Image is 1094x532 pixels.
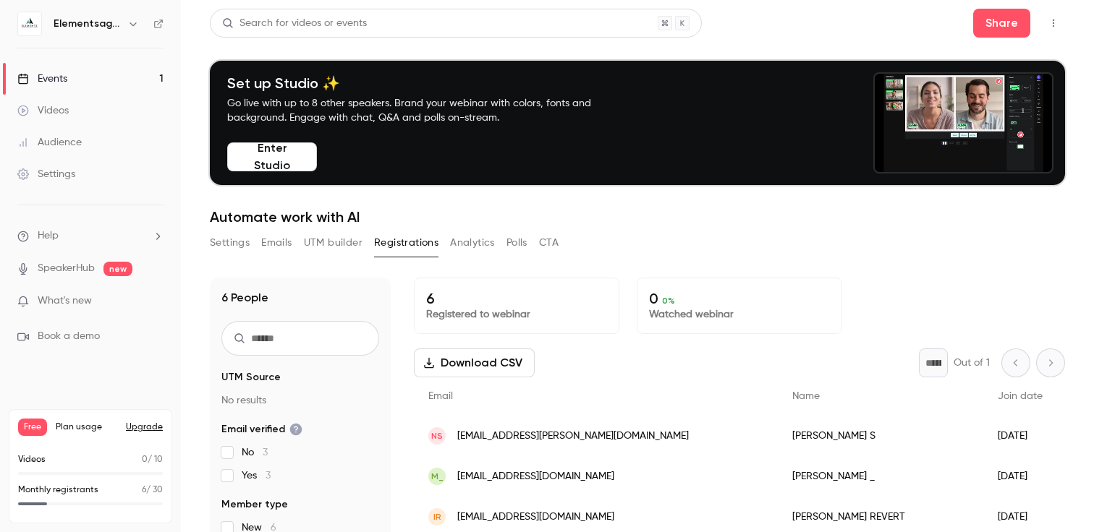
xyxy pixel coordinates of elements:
span: [EMAIL_ADDRESS][DOMAIN_NAME] [457,469,614,484]
span: Plan usage [56,421,117,433]
button: Upgrade [126,421,163,433]
button: Enter Studio [227,142,317,171]
button: Analytics [450,231,495,254]
span: Free [18,419,47,436]
button: Polls [506,231,527,254]
span: Book a demo [38,329,100,344]
span: M_ [431,470,444,483]
button: Download CSV [414,348,535,377]
div: [DATE] [983,416,1057,456]
p: Monthly registrants [18,484,98,497]
span: 3 [266,471,271,481]
span: Email [428,391,453,401]
li: help-dropdown-opener [17,228,164,244]
p: Go live with up to 8 other speakers. Brand your webinar with colors, fonts and background. Engage... [227,96,625,125]
p: Registered to webinar [426,307,607,322]
div: [PERSON_NAME] S [778,416,983,456]
h1: 6 People [221,289,268,306]
h6: Elementsagents [54,17,122,31]
span: NS [431,429,443,442]
p: 0 [649,290,830,307]
span: Help [38,228,59,244]
button: Share [973,9,1030,38]
div: Videos [17,103,69,118]
button: Settings [210,231,250,254]
span: [EMAIL_ADDRESS][PERSON_NAME][DOMAIN_NAME] [457,429,689,444]
button: Emails [261,231,292,254]
span: Join date [998,391,1043,401]
span: UTM Source [221,370,281,385]
span: 3 [263,447,268,458]
img: Elementsagents [18,12,41,35]
div: Audience [17,135,82,150]
iframe: Noticeable Trigger [146,295,164,308]
a: SpeakerHub [38,261,95,276]
span: 0 % [662,296,675,306]
span: 6 [142,486,146,494]
h1: Automate work with AI [210,208,1065,226]
span: No [242,445,268,460]
h4: Set up Studio ✨ [227,74,625,92]
div: Settings [17,167,75,181]
div: Events [17,72,67,86]
p: No results [221,393,379,408]
span: IR [433,510,441,523]
span: 0 [142,455,148,464]
span: What's new [38,293,92,309]
span: new [103,262,132,276]
span: Yes [242,468,271,483]
p: Videos [18,453,46,466]
p: / 10 [142,453,163,466]
span: Member type [221,497,288,512]
p: / 30 [142,484,163,497]
button: Registrations [374,231,438,254]
button: UTM builder [304,231,362,254]
div: [DATE] [983,456,1057,497]
p: Watched webinar [649,307,830,322]
button: CTA [539,231,559,254]
div: [PERSON_NAME] _ [778,456,983,497]
p: 6 [426,290,607,307]
p: Out of 1 [954,356,990,370]
span: Name [792,391,820,401]
div: Search for videos or events [222,16,367,31]
span: [EMAIL_ADDRESS][DOMAIN_NAME] [457,510,614,525]
span: Email verified [221,422,302,437]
